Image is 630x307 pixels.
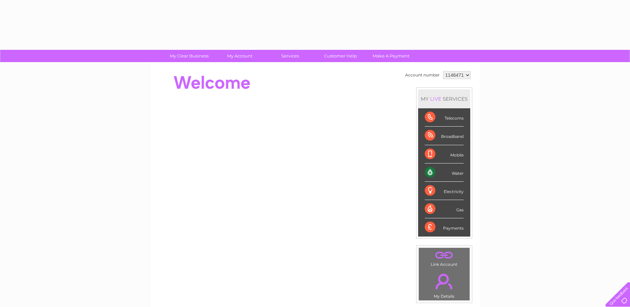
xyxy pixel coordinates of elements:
[364,50,418,62] a: Make A Payment
[404,69,441,81] td: Account number
[418,268,470,301] td: My Details
[263,50,317,62] a: Services
[425,200,464,218] div: Gas
[162,50,217,62] a: My Clear Business
[425,127,464,145] div: Broadband
[420,270,468,293] a: .
[313,50,368,62] a: Customer Help
[420,250,468,261] a: .
[212,50,267,62] a: My Account
[425,163,464,182] div: Water
[429,96,443,102] div: LIVE
[425,218,464,236] div: Payments
[425,182,464,200] div: Electricity
[425,108,464,127] div: Telecoms
[425,145,464,163] div: Mobile
[418,89,470,108] div: MY SERVICES
[418,248,470,268] td: Link Account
